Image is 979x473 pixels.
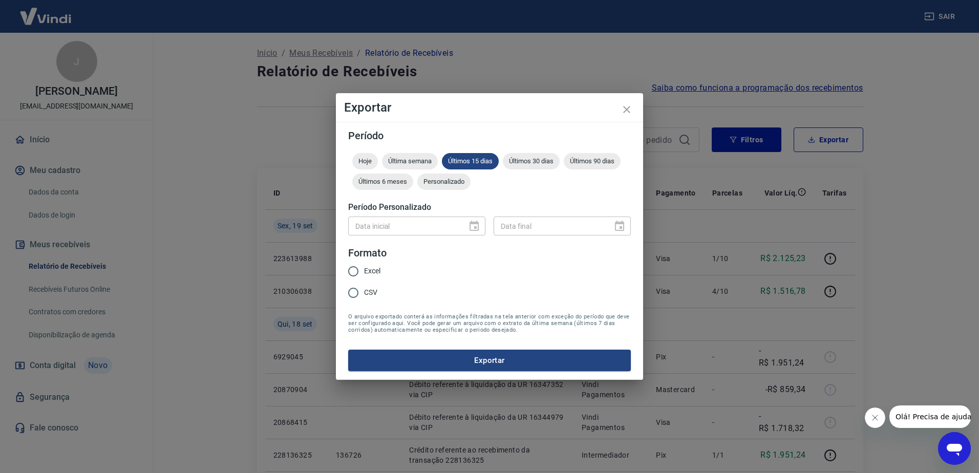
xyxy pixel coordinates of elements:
span: Personalizado [417,178,471,185]
h5: Período Personalizado [348,202,631,212]
div: Últimos 6 meses [352,174,413,190]
div: Última semana [382,153,438,169]
legend: Formato [348,246,387,261]
div: Últimos 90 dias [564,153,621,169]
iframe: Mensagem da empresa [889,405,971,428]
h4: Exportar [344,101,635,114]
h5: Período [348,131,631,141]
div: Hoje [352,153,378,169]
iframe: Botão para abrir a janela de mensagens [938,432,971,465]
div: Últimos 15 dias [442,153,499,169]
button: Exportar [348,350,631,371]
span: Última semana [382,157,438,165]
input: DD/MM/YYYY [348,217,460,235]
span: Últimos 30 dias [503,157,560,165]
span: CSV [364,287,377,298]
span: Excel [364,266,380,276]
div: Últimos 30 dias [503,153,560,169]
span: Últimos 15 dias [442,157,499,165]
span: Hoje [352,157,378,165]
button: close [614,97,639,122]
div: Personalizado [417,174,471,190]
input: DD/MM/YYYY [494,217,605,235]
span: O arquivo exportado conterá as informações filtradas na tela anterior com exceção do período que ... [348,313,631,333]
span: Últimos 90 dias [564,157,621,165]
span: Últimos 6 meses [352,178,413,185]
span: Olá! Precisa de ajuda? [6,7,86,15]
iframe: Fechar mensagem [865,407,885,428]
